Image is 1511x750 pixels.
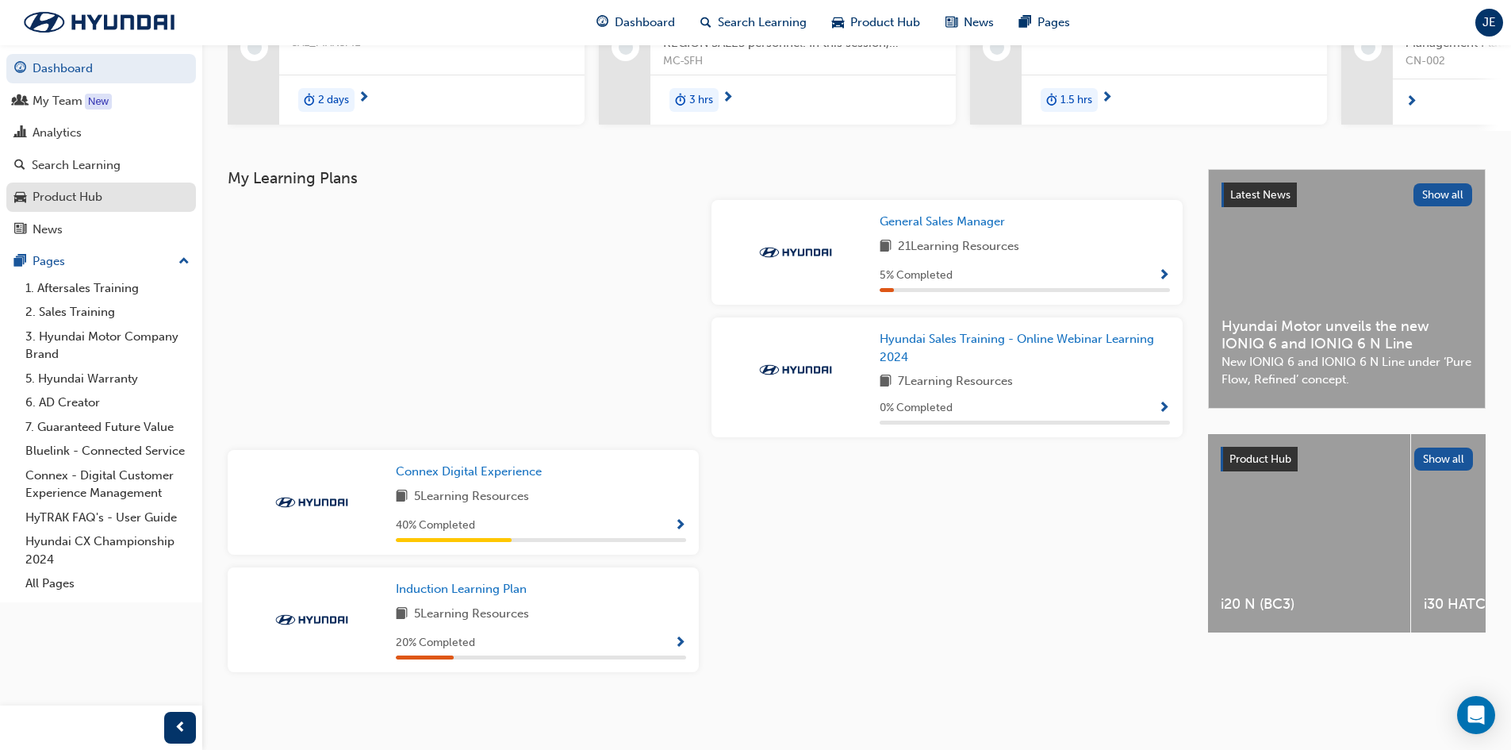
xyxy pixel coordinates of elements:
[19,439,196,463] a: Bluelink - Connected Service
[850,13,920,32] span: Product Hub
[722,91,734,106] span: next-icon
[19,571,196,596] a: All Pages
[6,118,196,148] a: Analytics
[880,330,1170,366] a: Hyundai Sales Training - Online Webinar Learning 2024
[880,214,1005,229] span: General Sales Manager
[990,40,1004,55] span: learningRecordVerb_NONE-icon
[33,221,63,239] div: News
[19,529,196,571] a: Hyundai CX Championship 2024
[33,252,65,271] div: Pages
[1046,90,1057,110] span: duration-icon
[596,13,608,33] span: guage-icon
[674,633,686,653] button: Show Progress
[19,463,196,506] a: Connex - Digital Customer Experience Management
[268,612,355,628] img: Trak
[6,247,196,276] button: Pages
[174,718,186,738] span: prev-icon
[414,605,529,625] span: 5 Learning Resources
[1414,448,1474,471] button: Show all
[898,372,1013,392] span: 7 Learning Resources
[688,6,819,39] a: search-iconSearch Learning
[880,267,953,285] span: 5 % Completed
[1221,317,1472,353] span: Hyundai Motor unveils the new IONIQ 6 and IONIQ 6 N Line
[6,54,196,83] a: Dashboard
[19,367,196,391] a: 5. Hyundai Warranty
[33,124,82,142] div: Analytics
[396,464,542,479] span: Connex Digital Experience
[19,390,196,415] a: 6. AD Creator
[304,90,315,110] span: duration-icon
[1208,169,1486,409] a: Latest NewsShow allHyundai Motor unveils the new IONIQ 6 and IONIQ 6 N LineNew IONIQ 6 and IONIQ ...
[663,52,943,71] span: MC-SFH
[880,332,1154,364] span: Hyundai Sales Training - Online Webinar Learning 2024
[6,87,196,116] a: My Team
[14,190,26,205] span: car-icon
[675,90,686,110] span: duration-icon
[268,494,355,510] img: Trak
[819,6,933,39] a: car-iconProduct Hub
[832,13,844,33] span: car-icon
[8,6,190,39] img: Trak
[584,6,688,39] a: guage-iconDashboard
[700,13,711,33] span: search-icon
[752,244,839,260] img: Trak
[1158,398,1170,418] button: Show Progress
[396,605,408,625] span: book-icon
[178,252,190,272] span: up-icon
[396,463,548,481] a: Connex Digital Experience
[6,215,196,244] a: News
[32,156,121,175] div: Search Learning
[19,300,196,325] a: 2. Sales Training
[1221,353,1472,389] span: New IONIQ 6 and IONIQ 6 N Line under ‘Pure Flow, Refined’ concept.
[6,183,196,212] a: Product Hub
[14,223,26,237] span: news-icon
[358,91,370,106] span: next-icon
[14,126,26,140] span: chart-icon
[14,159,25,173] span: search-icon
[396,634,475,652] span: 20 % Completed
[396,580,533,598] a: Induction Learning Plan
[945,13,957,33] span: news-icon
[1413,183,1473,206] button: Show all
[228,169,1183,187] h3: My Learning Plans
[619,40,633,55] span: learningRecordVerb_NONE-icon
[1406,95,1417,110] span: next-icon
[898,237,1019,257] span: 21 Learning Resources
[674,516,686,536] button: Show Progress
[1101,91,1113,106] span: next-icon
[1060,91,1092,110] span: 1.5 hrs
[1158,402,1170,416] span: Show Progress
[1221,595,1398,613] span: i20 N (BC3)
[318,91,349,110] span: 2 days
[1037,13,1070,32] span: Pages
[1221,447,1473,472] a: Product HubShow all
[674,519,686,533] span: Show Progress
[1361,40,1375,55] span: learningRecordVerb_NONE-icon
[19,276,196,301] a: 1. Aftersales Training
[6,51,196,247] button: DashboardMy TeamAnalyticsSearch LearningProduct HubNews
[14,62,26,76] span: guage-icon
[689,91,713,110] span: 3 hrs
[964,13,994,32] span: News
[718,13,807,32] span: Search Learning
[247,40,262,55] span: learningRecordVerb_NONE-icon
[396,517,475,535] span: 40 % Completed
[396,582,527,596] span: Induction Learning Plan
[1230,188,1290,202] span: Latest News
[880,213,1011,231] a: General Sales Manager
[1208,434,1410,633] a: i20 N (BC3)
[880,372,892,392] span: book-icon
[396,487,408,507] span: book-icon
[6,151,196,180] a: Search Learning
[1019,13,1031,33] span: pages-icon
[19,325,196,367] a: 3. Hyundai Motor Company Brand
[1221,183,1472,208] a: Latest NewsShow all
[414,487,529,507] span: 5 Learning Resources
[752,362,839,378] img: Trak
[14,94,26,109] span: people-icon
[14,255,26,269] span: pages-icon
[33,92,82,110] div: My Team
[615,13,675,32] span: Dashboard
